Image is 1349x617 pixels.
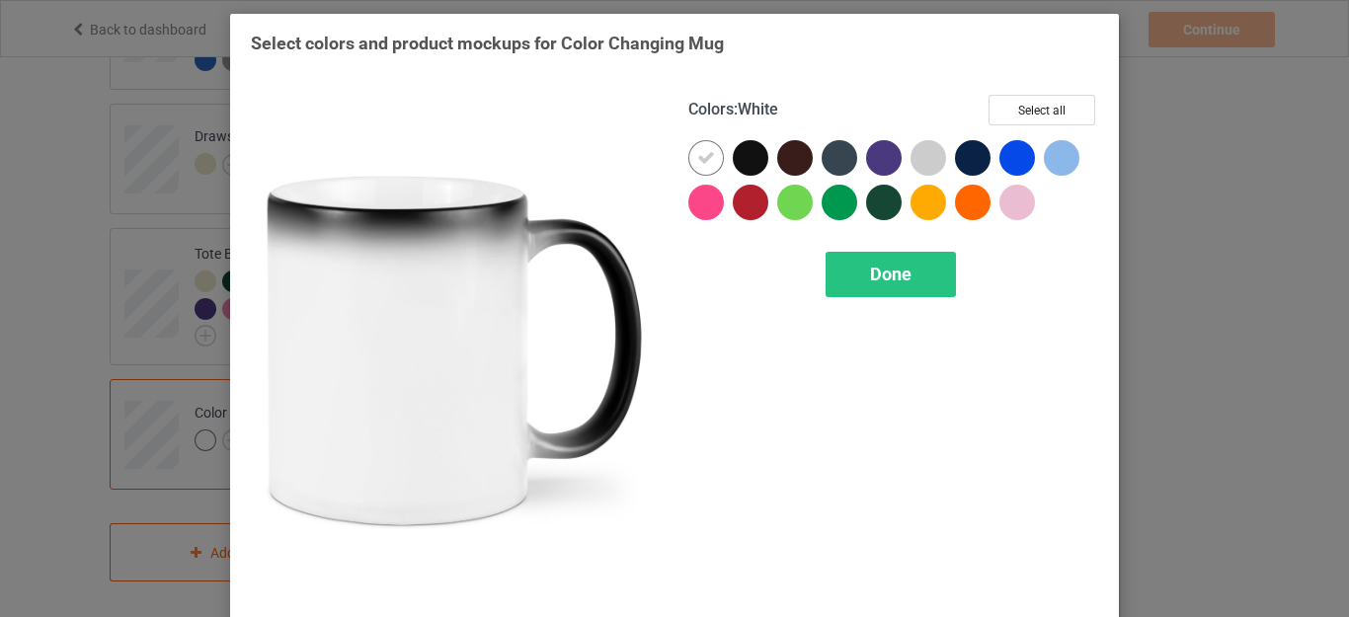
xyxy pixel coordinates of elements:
span: Done [870,264,912,284]
span: White [738,100,778,118]
span: Select colors and product mockups for Color Changing Mug [251,33,724,53]
h4: : [688,100,778,120]
button: Select all [989,95,1095,125]
span: Colors [688,100,734,118]
img: regular.jpg [251,95,661,607]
